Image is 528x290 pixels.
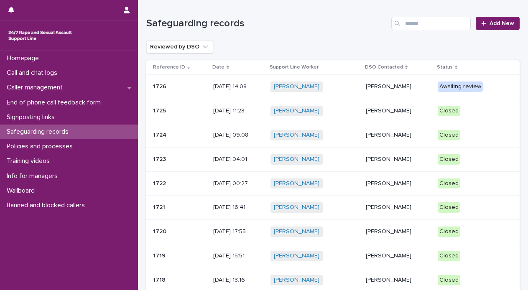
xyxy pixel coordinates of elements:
[3,54,46,62] p: Homepage
[438,81,483,92] div: Awaiting review
[153,154,168,163] p: 1723
[438,130,460,140] div: Closed
[3,84,69,92] p: Caller management
[270,63,319,72] p: Support Line Worker
[274,132,319,139] a: [PERSON_NAME]
[146,123,520,147] tr: 17241724 [DATE] 09:08[PERSON_NAME] [PERSON_NAME]Closed
[146,220,520,244] tr: 17201720 [DATE] 17:55[PERSON_NAME] [PERSON_NAME]Closed
[3,69,64,77] p: Call and chat logs
[438,202,460,213] div: Closed
[213,252,264,259] p: [DATE] 15:51
[438,106,460,116] div: Closed
[274,228,319,235] a: [PERSON_NAME]
[366,180,431,187] p: [PERSON_NAME]
[213,277,264,284] p: [DATE] 13:16
[438,154,460,165] div: Closed
[274,252,319,259] a: [PERSON_NAME]
[391,17,471,30] input: Search
[438,178,460,189] div: Closed
[366,132,431,139] p: [PERSON_NAME]
[366,204,431,211] p: [PERSON_NAME]
[213,204,264,211] p: [DATE] 16:41
[438,251,460,261] div: Closed
[490,20,514,26] span: Add New
[274,204,319,211] a: [PERSON_NAME]
[213,132,264,139] p: [DATE] 09:08
[213,228,264,235] p: [DATE] 17:55
[146,147,520,171] tr: 17231723 [DATE] 04:01[PERSON_NAME] [PERSON_NAME]Closed
[3,113,61,121] p: Signposting links
[213,83,264,90] p: [DATE] 14:08
[366,107,431,114] p: [PERSON_NAME]
[153,251,167,259] p: 1719
[146,244,520,268] tr: 17191719 [DATE] 15:51[PERSON_NAME] [PERSON_NAME]Closed
[365,63,403,72] p: DSO Contacted
[7,27,74,44] img: rhQMoQhaT3yELyF149Cw
[153,130,168,139] p: 1724
[212,63,224,72] p: Date
[146,196,520,220] tr: 17211721 [DATE] 16:41[PERSON_NAME] [PERSON_NAME]Closed
[153,202,167,211] p: 1721
[3,172,64,180] p: Info for managers
[476,17,520,30] a: Add New
[146,18,388,30] h1: Safeguarding records
[274,83,319,90] a: [PERSON_NAME]
[366,83,431,90] p: [PERSON_NAME]
[153,81,168,90] p: 1726
[3,142,79,150] p: Policies and processes
[3,128,75,136] p: Safeguarding records
[146,40,213,53] button: Reviewed by DSO
[274,107,319,114] a: [PERSON_NAME]
[366,277,431,284] p: [PERSON_NAME]
[153,63,185,72] p: Reference ID
[3,187,41,195] p: Wallboard
[438,226,460,237] div: Closed
[366,156,431,163] p: [PERSON_NAME]
[274,277,319,284] a: [PERSON_NAME]
[366,252,431,259] p: [PERSON_NAME]
[153,226,168,235] p: 1720
[366,228,431,235] p: [PERSON_NAME]
[146,75,520,99] tr: 17261726 [DATE] 14:08[PERSON_NAME] [PERSON_NAME]Awaiting review
[153,178,168,187] p: 1722
[146,171,520,196] tr: 17221722 [DATE] 00:27[PERSON_NAME] [PERSON_NAME]Closed
[274,180,319,187] a: [PERSON_NAME]
[3,99,107,107] p: End of phone call feedback form
[213,156,264,163] p: [DATE] 04:01
[153,106,168,114] p: 1725
[3,157,56,165] p: Training videos
[3,201,92,209] p: Banned and blocked callers
[274,156,319,163] a: [PERSON_NAME]
[213,180,264,187] p: [DATE] 00:27
[153,275,167,284] p: 1718
[437,63,453,72] p: Status
[213,107,264,114] p: [DATE] 11:28
[146,99,520,123] tr: 17251725 [DATE] 11:28[PERSON_NAME] [PERSON_NAME]Closed
[438,275,460,285] div: Closed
